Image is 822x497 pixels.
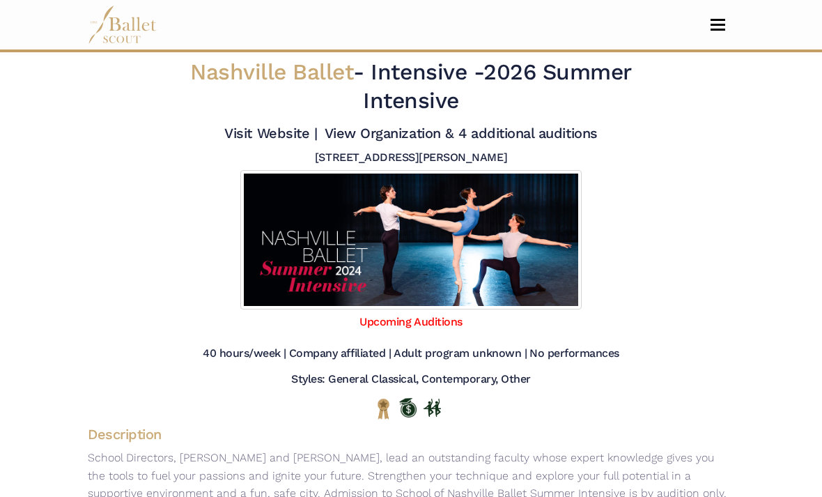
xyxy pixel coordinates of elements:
span: Intensive - [371,59,483,85]
h5: Adult program unknown | [394,346,527,361]
h4: Description [77,425,745,443]
img: National [375,398,392,420]
a: View Organization & 4 additional auditions [325,125,598,142]
img: Offers Scholarship [399,398,417,418]
h5: Company affiliated | [289,346,391,361]
a: Upcoming Auditions [359,315,462,328]
h5: No performances [529,346,619,361]
button: Toggle navigation [701,18,734,31]
img: Logo [240,170,581,309]
h2: - 2026 Summer Intensive [144,58,678,116]
h5: Styles: General Classical, Contemporary, Other [291,372,531,387]
img: In Person [424,399,441,417]
h5: 40 hours/week | [203,346,286,361]
a: Visit Website | [224,125,317,142]
span: Nashville Ballet [190,59,353,85]
h5: [STREET_ADDRESS][PERSON_NAME] [315,151,507,165]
